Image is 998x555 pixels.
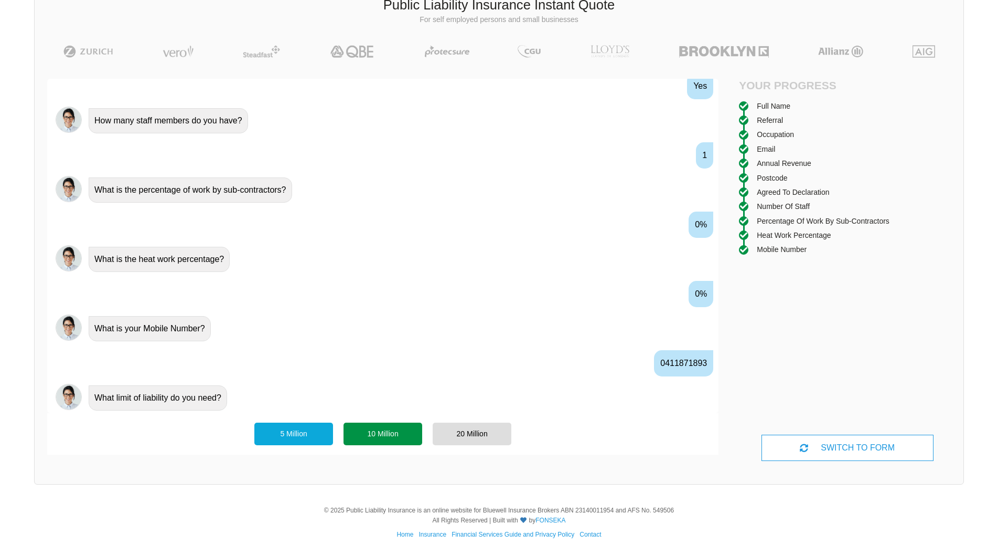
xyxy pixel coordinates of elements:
[757,158,811,169] div: Annual Revenue
[813,45,868,58] img: Allianz | Public Liability Insurance
[580,531,601,538] a: Contact
[654,350,713,376] div: 0411871893
[585,45,635,58] img: LLOYD's | Public Liability Insurance
[757,100,790,112] div: Full Name
[757,143,775,155] div: Email
[239,45,285,58] img: Steadfast | Public Liability Insurance
[908,45,939,58] img: AIG | Public Liability Insurance
[687,73,713,99] div: Yes
[418,531,446,538] a: Insurance
[757,215,889,227] div: Percentage of work by sub-contractors
[59,45,118,58] img: Zurich | Public Liability Insurance
[689,281,713,307] div: 0%
[433,423,511,445] div: 20 Million
[757,172,787,184] div: Postcode
[761,435,933,461] div: SWITCH TO FORM
[675,45,773,58] img: Brooklyn | Public Liability Insurance
[757,229,831,241] div: Heat work percentage
[535,517,565,524] a: FONSEKA
[158,45,198,58] img: Vero | Public Liability Insurance
[324,45,381,58] img: QBE | Public Liability Insurance
[56,107,82,133] img: Chatbot | PLI
[757,244,807,255] div: Mobile Number
[56,384,82,410] img: Chatbot | PLI
[89,108,248,133] div: How many staff members do you have?
[89,316,211,341] div: What is your Mobile Number?
[56,315,82,341] img: Chatbot | PLI
[421,45,474,58] img: Protecsure | Public Liability Insurance
[42,15,956,25] p: For self employed persons and small businesses
[396,531,413,538] a: Home
[689,212,713,238] div: 0%
[56,176,82,202] img: Chatbot | PLI
[89,247,230,272] div: What is the heat work percentage?
[56,245,82,271] img: Chatbot | PLI
[89,385,227,411] div: What limit of liability do you need?
[513,45,545,58] img: CGU | Public Liability Insurance
[89,177,292,203] div: What is the percentage of work by sub-contractors?
[757,129,794,140] div: Occupation
[757,114,783,126] div: Referral
[757,201,810,212] div: Number of staff
[696,142,713,169] div: 1
[757,186,829,198] div: Agreed to Declaration
[344,423,422,445] div: 10 Million
[739,79,847,92] h4: Your Progress
[254,423,333,445] div: 5 Million
[452,531,574,538] a: Financial Services Guide and Privacy Policy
